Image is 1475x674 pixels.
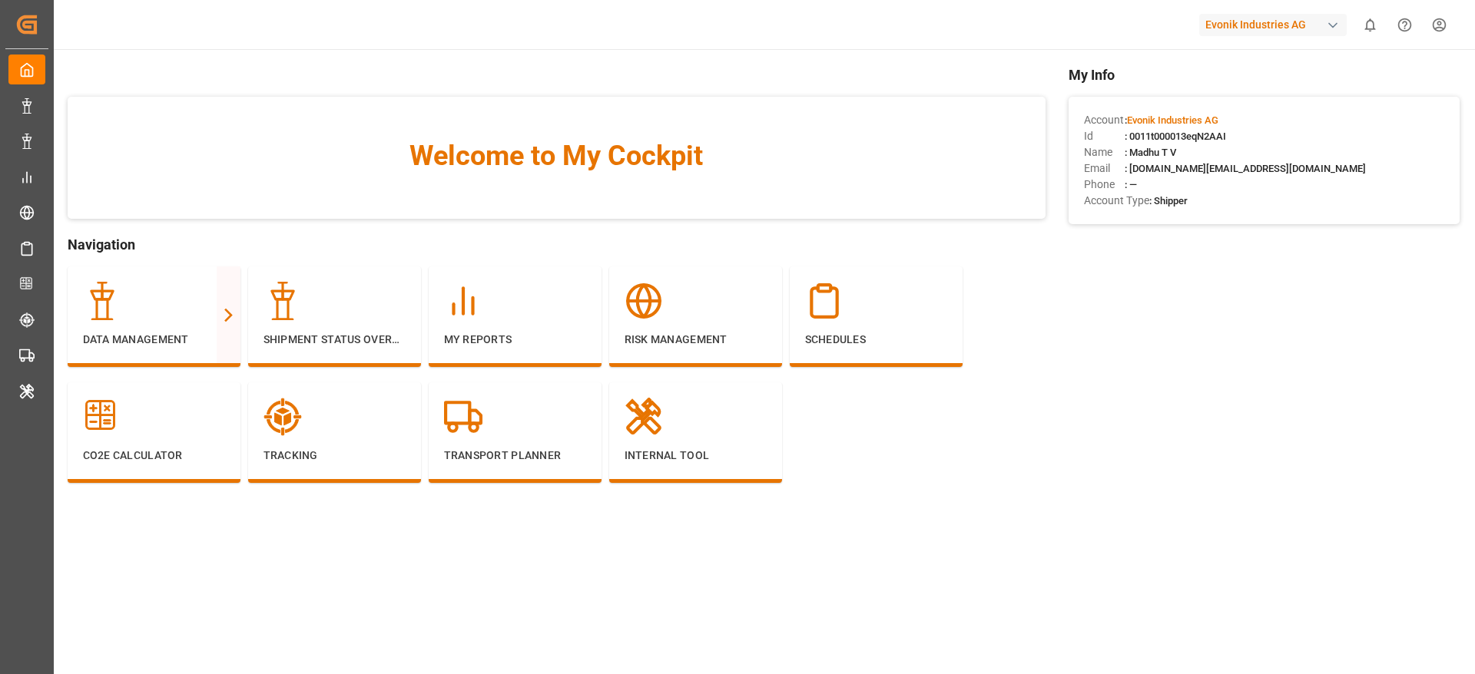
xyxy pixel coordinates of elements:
[1084,128,1125,144] span: Id
[1084,177,1125,193] span: Phone
[805,332,947,348] p: Schedules
[1199,10,1353,39] button: Evonik Industries AG
[1084,112,1125,128] span: Account
[1125,163,1366,174] span: : [DOMAIN_NAME][EMAIL_ADDRESS][DOMAIN_NAME]
[1199,14,1347,36] div: Evonik Industries AG
[1149,195,1188,206] span: : Shipper
[625,448,767,464] p: Internal Tool
[83,332,225,348] p: Data Management
[83,448,225,464] p: CO2e Calculator
[98,135,1015,177] span: Welcome to My Cockpit
[1084,193,1149,209] span: Account Type
[1084,144,1125,160] span: Name
[444,448,586,464] p: Transport Planner
[1084,160,1125,177] span: Email
[1353,8,1387,42] button: show 0 new notifications
[68,234,1046,255] span: Navigation
[1125,147,1176,158] span: : Madhu T V
[1125,131,1226,142] span: : 0011t000013eqN2AAI
[1387,8,1422,42] button: Help Center
[444,332,586,348] p: My Reports
[1125,179,1137,190] span: : —
[264,332,406,348] p: Shipment Status Overview
[1127,114,1218,126] span: Evonik Industries AG
[1069,64,1460,85] span: My Info
[1125,114,1218,126] span: :
[264,448,406,464] p: Tracking
[625,332,767,348] p: Risk Management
